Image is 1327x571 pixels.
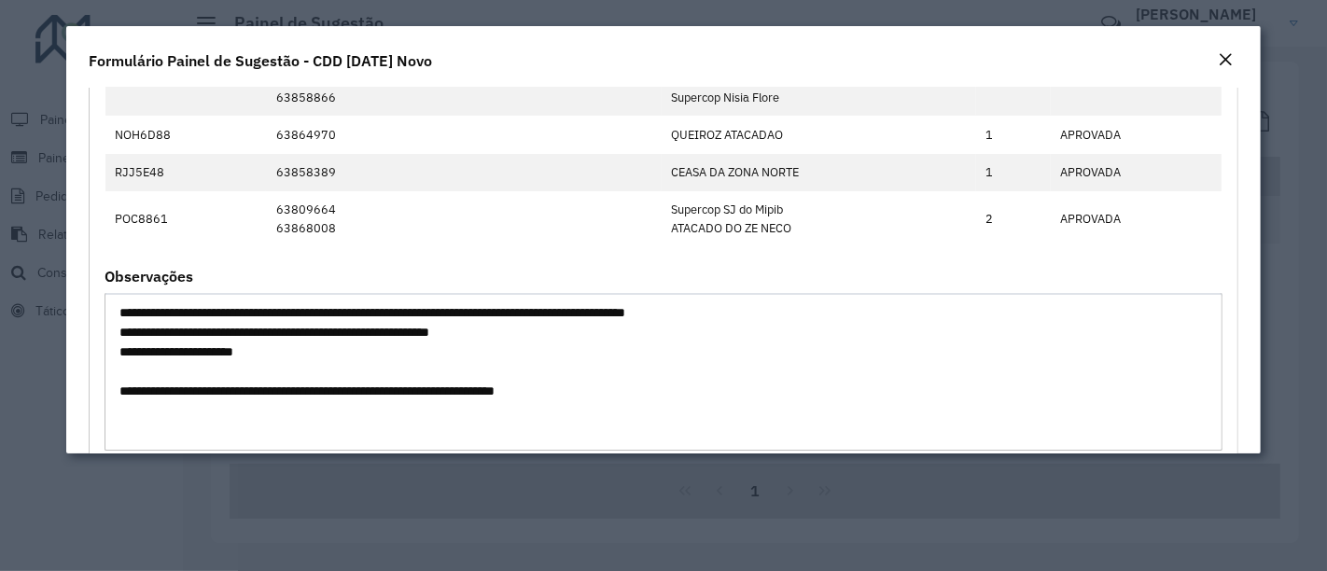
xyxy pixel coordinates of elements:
[1218,52,1233,67] em: Fechar
[266,116,661,153] td: 63864970
[105,191,267,246] td: POC8861
[1212,49,1238,73] button: Close
[266,191,661,246] td: 63809664 63868008
[1051,116,1222,153] td: APROVADA
[1051,154,1222,191] td: APROVADA
[1051,191,1222,246] td: APROVADA
[89,49,432,72] h4: Formulário Painel de Sugestão - CDD [DATE] Novo
[976,154,1051,191] td: 1
[662,154,976,191] td: CEASA DA ZONA NORTE
[105,265,193,287] label: Observações
[976,191,1051,246] td: 2
[976,116,1051,153] td: 1
[105,154,267,191] td: RJJ5E48
[105,116,267,153] td: NOH6D88
[662,191,976,246] td: Supercop SJ do Mipib ATACADO DO ZE NECO
[266,154,661,191] td: 63858389
[662,116,976,153] td: QUEIROZ ATACADAO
